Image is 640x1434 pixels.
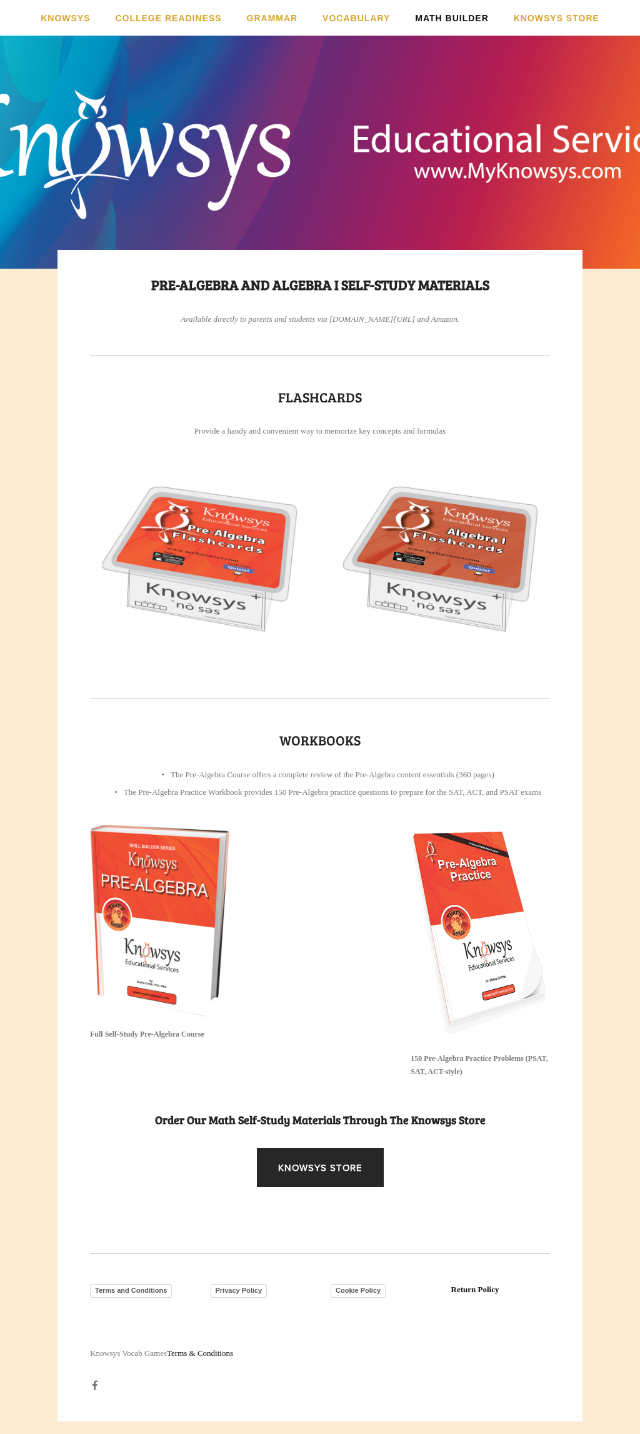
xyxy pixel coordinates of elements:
strong: Pre-Algebra and Algebra I Self-Study Materials [151,275,489,294]
img: 150 Pre-Algebra Practice Problems (PSAT, SAT, ACT-style) [411,825,550,1042]
strong: 150 Pre-Algebra Practice Problems (PSAT, SAT, ACT-style) [411,1054,547,1075]
h1: Workbooks [90,729,550,751]
em: Available directly to parents and students via [DOMAIN_NAME][URL] and Amazon. [181,314,459,324]
p: Provide a handy and convenient way to memorize key concepts and formulas [90,424,550,438]
strong: order our math Self-Study materials through the Knowsys Store [155,1112,486,1127]
p: The Pre-Algebra Course offers a complete review of the Pre-Algebra content essentials (360 pages) [115,768,550,782]
a: Privacy Policy [211,1284,267,1298]
a: Knowsys Store [257,1148,384,1187]
p: The Pre-Algebra Practice Workbook provides 150 Pre-Algebra practice questions to prepare for the ... [115,785,550,799]
a: Knowsys Educational Services [147,54,494,223]
p: Knowsys Vocab Games [90,1347,550,1360]
a: Terms and Conditions [90,1284,172,1298]
img: Full Self-Study Pre-Algebra Course [90,825,229,1017]
a: Return Policy [451,1285,499,1294]
img: 20190704 Vocab clamshells_laying down Algebra I.jpg [331,459,550,669]
a: Cookie Policy [331,1284,386,1298]
strong: Full Self-Study Pre-Algebra Course [90,1030,204,1038]
img: 20190704 Vocab clamshells_laying down Pre-Algebra.jpg [90,459,309,669]
h1: Flashcards [90,386,550,408]
a: Terms & Conditions [167,1348,233,1358]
